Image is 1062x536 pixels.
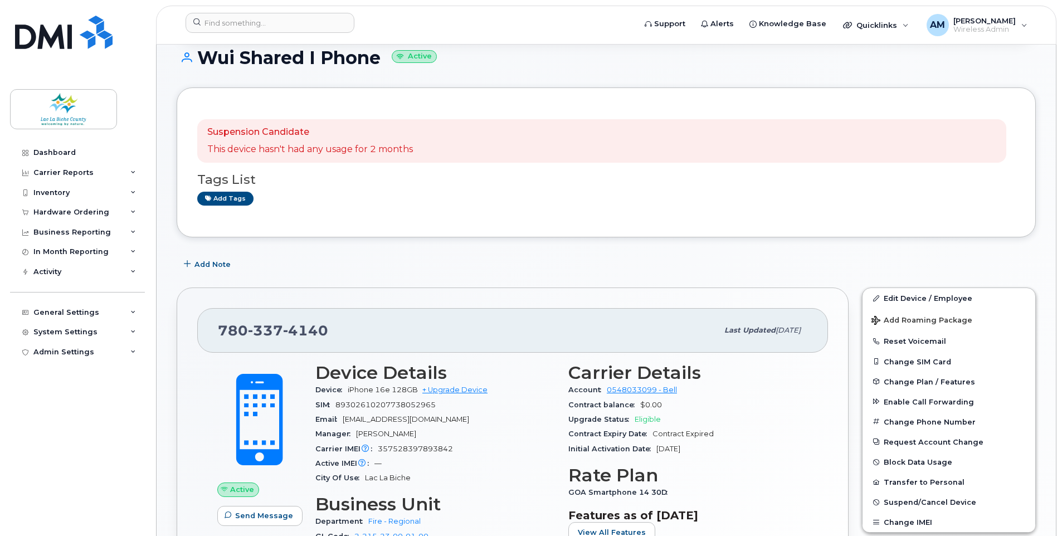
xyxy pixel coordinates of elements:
[315,401,335,409] span: SIM
[930,18,945,32] span: AM
[248,322,283,339] span: 337
[315,474,365,482] span: City Of Use
[356,430,416,438] span: [PERSON_NAME]
[693,13,742,35] a: Alerts
[335,401,436,409] span: 89302610207738052965
[654,18,685,30] span: Support
[315,430,356,438] span: Manager
[635,415,661,423] span: Eligible
[568,445,656,453] span: Initial Activation Date
[863,452,1035,472] button: Block Data Usage
[315,415,343,423] span: Email
[343,415,469,423] span: [EMAIL_ADDRESS][DOMAIN_NAME]
[637,13,693,35] a: Support
[856,21,897,30] span: Quicklinks
[177,48,1036,67] h1: Wui Shared I Phone
[177,254,240,274] button: Add Note
[315,517,368,525] span: Department
[863,352,1035,372] button: Change SIM Card
[568,401,640,409] span: Contract balance
[863,512,1035,532] button: Change IMEI
[863,492,1035,512] button: Suspend/Cancel Device
[863,288,1035,308] a: Edit Device / Employee
[235,510,293,521] span: Send Message
[568,465,808,485] h3: Rate Plan
[607,386,677,394] a: 0548033099 - Bell
[315,386,348,394] span: Device
[863,412,1035,432] button: Change Phone Number
[374,459,382,467] span: —
[230,484,254,495] span: Active
[863,432,1035,452] button: Request Account Change
[315,459,374,467] span: Active IMEI
[835,14,917,36] div: Quicklinks
[568,509,808,522] h3: Features as of [DATE]
[365,474,411,482] span: Lac La Biche
[568,363,808,383] h3: Carrier Details
[283,322,328,339] span: 4140
[863,372,1035,392] button: Change Plan / Features
[568,415,635,423] span: Upgrade Status
[953,16,1016,25] span: [PERSON_NAME]
[863,331,1035,351] button: Reset Voicemail
[656,445,680,453] span: [DATE]
[953,25,1016,34] span: Wireless Admin
[315,445,378,453] span: Carrier IMEI
[568,430,652,438] span: Contract Expiry Date
[871,316,972,327] span: Add Roaming Package
[218,322,328,339] span: 780
[710,18,734,30] span: Alerts
[742,13,834,35] a: Knowledge Base
[217,506,303,526] button: Send Message
[348,386,418,394] span: iPhone 16e 128GB
[197,173,1015,187] h3: Tags List
[863,308,1035,331] button: Add Roaming Package
[776,326,801,334] span: [DATE]
[884,377,975,386] span: Change Plan / Features
[884,498,976,506] span: Suspend/Cancel Device
[378,445,453,453] span: 357528397893842
[422,386,488,394] a: + Upgrade Device
[392,50,437,63] small: Active
[568,386,607,394] span: Account
[194,259,231,270] span: Add Note
[652,430,714,438] span: Contract Expired
[197,192,254,206] a: Add tags
[368,517,421,525] a: Fire - Regional
[884,397,974,406] span: Enable Call Forwarding
[568,488,673,496] span: GOA Smartphone 14 30D
[863,392,1035,412] button: Enable Call Forwarding
[863,472,1035,492] button: Transfer to Personal
[315,494,555,514] h3: Business Unit
[207,126,413,139] p: Suspension Candidate
[724,326,776,334] span: Last updated
[919,14,1035,36] div: Adrian Manalese
[640,401,662,409] span: $0.00
[315,363,555,383] h3: Device Details
[207,143,413,156] p: This device hasn't had any usage for 2 months
[186,13,354,33] input: Find something...
[759,18,826,30] span: Knowledge Base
